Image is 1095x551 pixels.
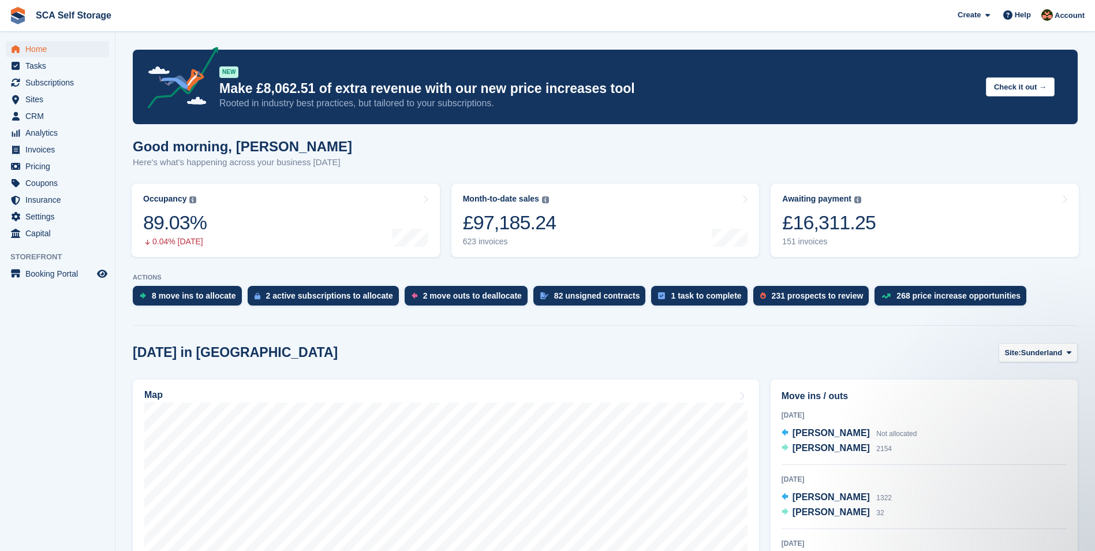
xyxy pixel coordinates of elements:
a: [PERSON_NAME] 1322 [782,490,892,505]
img: move_ins_to_allocate_icon-fdf77a2bb77ea45bf5b3d319d69a93e2d87916cf1d5bf7949dd705db3b84f3ca.svg [140,292,146,299]
div: [DATE] [782,538,1067,549]
p: Rooted in industry best practices, but tailored to your subscriptions. [219,97,977,110]
span: [PERSON_NAME] [793,428,870,438]
a: menu [6,192,109,208]
a: 231 prospects to review [753,286,875,311]
img: active_subscription_to_allocate_icon-d502201f5373d7db506a760aba3b589e785aa758c864c3986d89f69b8ff3... [255,292,260,300]
span: Sunderland [1021,347,1063,359]
a: 1 task to complete [651,286,753,311]
div: 89.03% [143,211,207,234]
img: task-75834270c22a3079a89374b754ae025e5fb1db73e45f91037f5363f120a921f8.svg [658,292,665,299]
div: 268 price increase opportunities [896,291,1021,300]
img: price_increase_opportunities-93ffe204e8149a01c8c9dc8f82e8f89637d9d84a8eef4429ea346261dce0b2c0.svg [881,293,891,299]
img: stora-icon-8386f47178a22dfd0bd8f6a31ec36ba5ce8667c1dd55bd0f319d3a0aa187defe.svg [9,7,27,24]
span: Help [1015,9,1031,21]
img: prospect-51fa495bee0391a8d652442698ab0144808aea92771e9ea1ae160a38d050c398.svg [760,292,766,299]
a: 8 move ins to allocate [133,286,248,311]
a: menu [6,91,109,107]
span: Settings [25,209,95,225]
a: 82 unsigned contracts [533,286,652,311]
h2: [DATE] in [GEOGRAPHIC_DATA] [133,345,338,360]
div: 231 prospects to review [772,291,864,300]
div: 82 unsigned contracts [554,291,640,300]
span: [PERSON_NAME] [793,507,870,517]
img: price-adjustments-announcement-icon-8257ccfd72463d97f412b2fc003d46551f7dbcb40ab6d574587a9cd5c0d94... [138,47,219,113]
button: Site: Sunderland [999,343,1078,362]
a: [PERSON_NAME] Not allocated [782,426,917,441]
a: menu [6,175,109,191]
div: £16,311.25 [782,211,876,234]
a: 2 active subscriptions to allocate [248,286,405,311]
a: menu [6,209,109,225]
a: [PERSON_NAME] 2154 [782,441,892,456]
div: 1 task to complete [671,291,741,300]
div: Occupancy [143,194,186,204]
a: Preview store [95,267,109,281]
a: 2 move outs to deallocate [405,286,533,311]
p: Make £8,062.51 of extra revenue with our new price increases tool [219,80,977,97]
span: Site: [1005,347,1021,359]
span: [PERSON_NAME] [793,443,870,453]
span: Create [958,9,981,21]
img: icon-info-grey-7440780725fd019a000dd9b08b2336e03edf1995a4989e88bcd33f0948082b44.svg [542,196,549,203]
div: NEW [219,66,238,78]
img: Sarah Race [1041,9,1053,21]
a: menu [6,108,109,124]
span: Pricing [25,158,95,174]
span: Capital [25,225,95,241]
a: menu [6,142,109,158]
a: menu [6,75,109,91]
span: Storefront [10,251,115,263]
div: 151 invoices [782,237,876,247]
span: 1322 [876,494,892,502]
span: Coupons [25,175,95,191]
div: 8 move ins to allocate [152,291,236,300]
span: Analytics [25,125,95,141]
span: Home [25,41,95,57]
a: menu [6,158,109,174]
img: icon-info-grey-7440780725fd019a000dd9b08b2336e03edf1995a4989e88bcd33f0948082b44.svg [189,196,196,203]
a: menu [6,125,109,141]
div: [DATE] [782,410,1067,420]
div: 2 active subscriptions to allocate [266,291,393,300]
span: Tasks [25,58,95,74]
span: 2154 [876,445,892,453]
p: ACTIONS [133,274,1078,281]
span: Insurance [25,192,95,208]
img: move_outs_to_deallocate_icon-f764333ba52eb49d3ac5e1228854f67142a1ed5810a6f6cc68b1a99e826820c5.svg [412,292,417,299]
div: Month-to-date sales [463,194,539,204]
div: 623 invoices [463,237,556,247]
a: menu [6,41,109,57]
h2: Move ins / outs [782,389,1067,403]
span: [PERSON_NAME] [793,492,870,502]
span: CRM [25,108,95,124]
span: Booking Portal [25,266,95,282]
a: 268 price increase opportunities [874,286,1032,311]
a: Awaiting payment £16,311.25 151 invoices [771,184,1079,257]
span: Invoices [25,142,95,158]
img: contract_signature_icon-13c848040528278c33f63329250d36e43548de30e8caae1d1a13099fd9432cc5.svg [540,292,548,299]
a: Occupancy 89.03% 0.04% [DATE] [132,184,440,257]
h1: Good morning, [PERSON_NAME] [133,139,352,154]
a: SCA Self Storage [31,6,116,25]
h2: Map [144,390,163,400]
span: 32 [876,509,884,517]
span: Subscriptions [25,75,95,91]
img: icon-info-grey-7440780725fd019a000dd9b08b2336e03edf1995a4989e88bcd33f0948082b44.svg [854,196,861,203]
a: menu [6,225,109,241]
a: [PERSON_NAME] 32 [782,505,884,520]
a: menu [6,266,109,282]
p: Here's what's happening across your business [DATE] [133,156,352,169]
span: Not allocated [876,430,917,438]
a: menu [6,58,109,74]
a: Month-to-date sales £97,185.24 623 invoices [451,184,760,257]
div: 0.04% [DATE] [143,237,207,247]
div: 2 move outs to deallocate [423,291,522,300]
button: Check it out → [986,77,1055,96]
div: £97,185.24 [463,211,556,234]
div: [DATE] [782,474,1067,485]
span: Sites [25,91,95,107]
span: Account [1055,10,1085,21]
div: Awaiting payment [782,194,851,204]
